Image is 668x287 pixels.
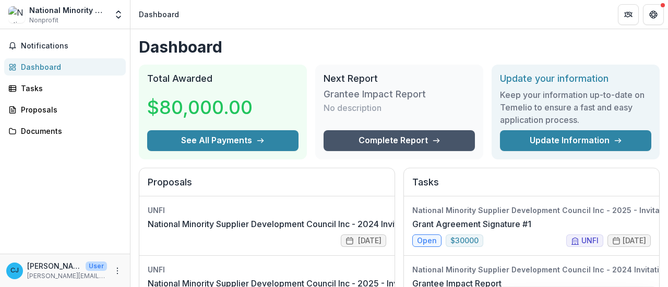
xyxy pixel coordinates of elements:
div: Dashboard [139,9,179,20]
h3: Grantee Impact Report [324,89,426,100]
p: [PERSON_NAME] [27,260,81,271]
div: National Minority Supplier Development Council Inc [29,5,107,16]
button: More [111,265,124,277]
nav: breadcrumb [135,7,183,22]
div: Dashboard [21,61,117,72]
span: Nonprofit [29,16,58,25]
img: National Minority Supplier Development Council Inc [8,6,25,23]
a: Update Information [500,130,651,151]
a: Complete Report [324,130,475,151]
h2: Proposals [148,177,386,196]
a: Documents [4,122,126,140]
h2: Total Awarded [147,73,299,84]
button: Partners [618,4,639,25]
h2: Update your information [500,73,651,84]
button: See All Payments [147,130,299,151]
button: Notifications [4,38,126,54]
button: Get Help [643,4,664,25]
h1: Dashboard [139,38,660,56]
a: National Minority Supplier Development Council Inc - 2024 Invitation Only Grant [148,218,460,230]
button: Open entity switcher [111,4,126,25]
h3: Keep your information up-to-date on Temelio to ensure a fast and easy application process. [500,89,651,126]
p: No description [324,102,381,114]
div: Documents [21,126,117,136]
a: Dashboard [4,58,126,76]
p: [PERSON_NAME][EMAIL_ADDRESS][PERSON_NAME][DOMAIN_NAME] [27,271,107,281]
p: User [86,261,107,271]
div: Proposals [21,104,117,115]
div: Tasks [21,83,117,94]
h2: Next Report [324,73,475,84]
h3: $80,000.00 [147,93,253,121]
a: Grant Agreement Signature #1 [412,218,531,230]
span: Notifications [21,42,122,51]
div: Charmaine Jackson [10,267,19,274]
a: Proposals [4,101,126,118]
h2: Tasks [412,177,651,196]
a: Tasks [4,80,126,97]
